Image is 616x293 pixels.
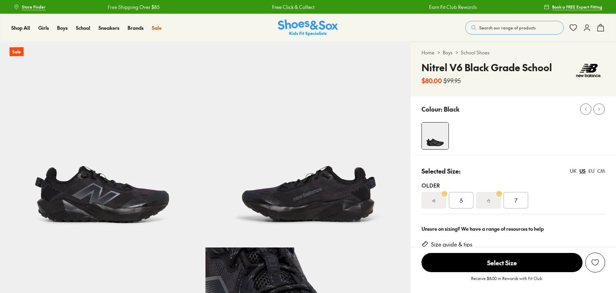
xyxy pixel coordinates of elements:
p: Colour: [421,104,442,114]
a: Shop All [11,24,30,31]
s: 4 [432,196,436,204]
div: UK [570,167,577,175]
a: Girls [38,24,49,31]
button: Search our range of products [465,21,564,35]
a: Size guide & tips [431,241,472,248]
a: Sale [152,24,162,31]
img: 5-520583_1 [205,42,411,247]
span: Store Finder [22,4,45,10]
a: Brands [128,24,144,31]
h4: Nitrel V6 Black Grade School [421,60,552,75]
a: Boys [57,24,68,31]
div: > > [421,49,605,56]
a: Earn Fit Club Rewards [429,3,477,11]
s: $99.95 [443,76,461,85]
a: School Shoes [461,49,490,56]
a: School [76,24,90,31]
s: 6 [487,196,490,204]
a: Book a FREE Expert Fitting [544,1,602,13]
div: Unsure on sizing? We have a range of resources to help [421,225,605,232]
img: SNS_Logo_Responsive.svg [278,20,338,36]
b: $80.00 [421,76,442,85]
img: 4-520582_1 [422,123,448,149]
div: US [579,167,586,175]
a: Shoes & Sox [278,20,338,36]
span: 5 [460,196,463,204]
img: Vendor logo [572,60,605,81]
p: Selected Size: [421,166,460,176]
iframe: Gorgias live chat messenger [7,247,34,272]
p: Sale [10,47,24,56]
p: Receive $8.00 in Rewards with Fit Club [471,275,542,288]
a: Home [421,49,434,56]
a: Boys [443,49,453,56]
span: 7 [514,196,518,204]
div: EU [588,167,594,175]
a: Free Click & Collect [272,3,314,11]
div: CM [597,167,605,175]
span: Search our range of products [479,25,536,31]
a: Free Shipping Over $85 [107,3,159,11]
div: Older [421,181,605,189]
a: Sneakers [98,24,119,31]
a: Store Finder [14,1,45,13]
span: Book a FREE Expert Fitting [552,4,602,10]
button: Add to Wishlist [585,253,605,272]
button: Select Size [421,253,582,272]
span: Select Size [421,253,582,272]
p: Black [444,104,459,114]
